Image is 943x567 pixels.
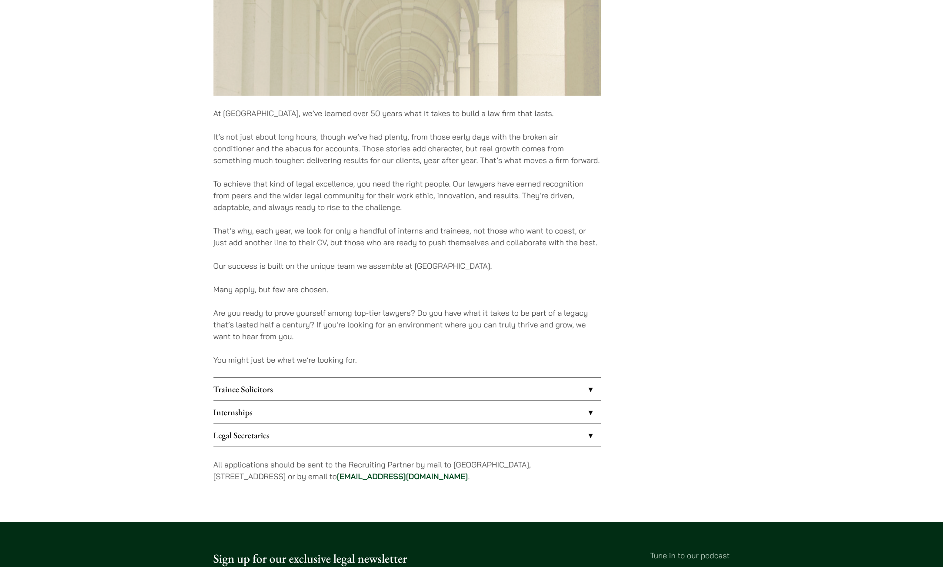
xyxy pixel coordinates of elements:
p: Tune in to our podcast [479,550,730,561]
p: To achieve that kind of legal excellence, you need the right people. Our lawyers have earned reco... [213,178,601,213]
p: Our success is built on the unique team we assemble at [GEOGRAPHIC_DATA]. [213,260,601,272]
a: Trainee Solicitors [213,378,601,400]
p: Are you ready to prove yourself among top-tier lawyers? Do you have what it takes to be part of a... [213,307,601,342]
p: Many apply, but few are chosen. [213,283,601,295]
p: It’s not just about long hours, though we’ve had plenty, from those early days with the broken ai... [213,131,601,166]
a: Legal Secretaries [213,424,601,447]
p: All applications should be sent to the Recruiting Partner by mail to [GEOGRAPHIC_DATA], [STREET_A... [213,459,601,482]
a: Internships [213,401,601,424]
p: That’s why, each year, we look for only a handful of interns and trainees, not those who want to ... [213,225,601,248]
a: [EMAIL_ADDRESS][DOMAIN_NAME] [337,471,468,481]
p: You might just be what we’re looking for. [213,354,601,366]
p: At [GEOGRAPHIC_DATA], we’ve learned over 50 years what it takes to build a law firm that lasts. [213,107,601,119]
